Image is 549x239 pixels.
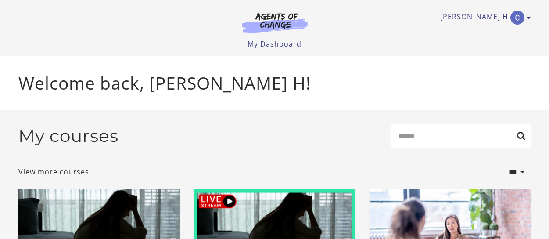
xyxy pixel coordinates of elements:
[248,39,301,49] a: My Dashboard
[440,11,527,25] a: Toggle menu
[18,126,118,146] h2: My courses
[233,12,317,33] img: Agents of Change Logo
[18,167,89,177] a: View more courses
[18,70,531,96] p: Welcome back, [PERSON_NAME] H!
